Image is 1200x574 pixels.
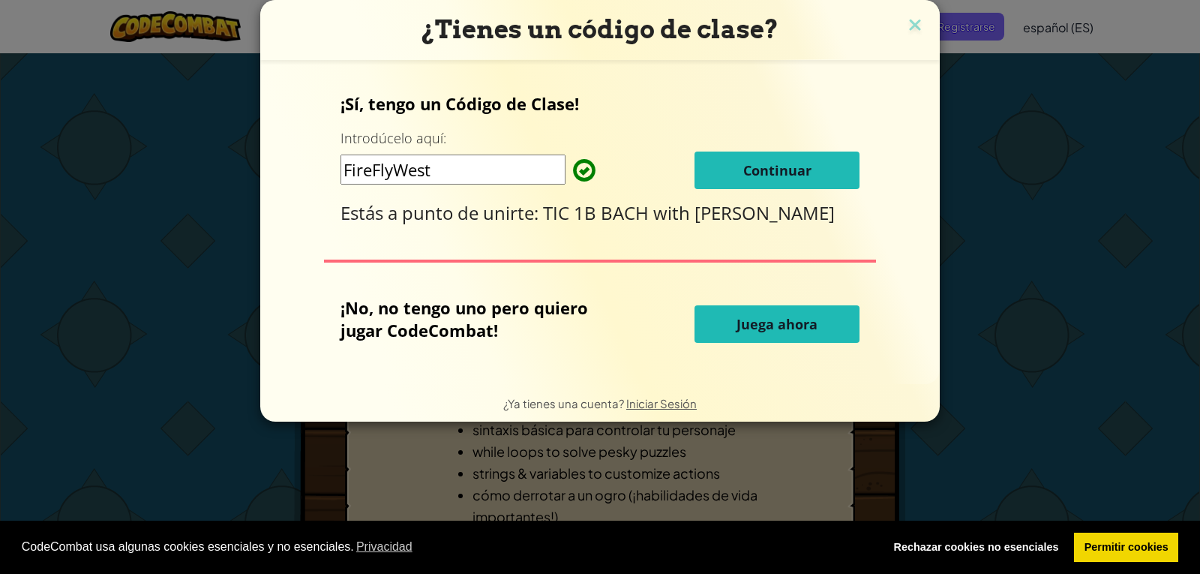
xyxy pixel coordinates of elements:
[653,200,694,225] span: with
[694,152,859,189] button: Continuar
[694,305,859,343] button: Juega ahora
[694,200,835,225] span: [PERSON_NAME]
[340,296,620,341] p: ¡No, no tengo uno pero quiero jugar CodeCombat!
[340,200,543,225] span: Estás a punto de unirte:
[340,129,446,148] label: Introdúcelo aquí:
[905,15,925,38] img: close icon
[340,92,860,115] p: ¡Sí, tengo un Código de Clase!
[421,14,778,44] span: ¿Tienes un código de clase?
[354,536,415,558] a: learn more about cookies
[883,533,1069,563] a: deny cookies
[22,536,871,558] span: CodeCombat usa algunas cookies esenciales y no esenciales.
[626,396,697,410] a: Iniciar Sesión
[503,396,626,410] span: ¿Ya tienes una cuenta?
[1074,533,1178,563] a: allow cookies
[743,161,811,179] span: Continuar
[543,200,653,225] span: TIC 1B BACH
[736,315,817,333] span: Juega ahora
